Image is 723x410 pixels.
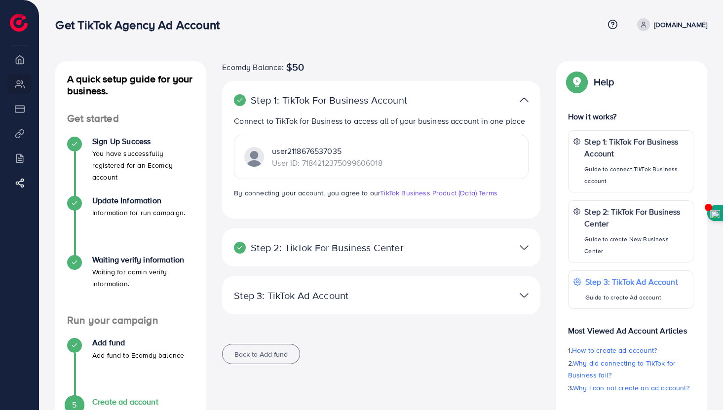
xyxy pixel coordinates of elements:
[55,112,206,125] h4: Get started
[584,206,688,229] p: Step 2: TikTok For Business Center
[380,188,497,198] a: TikTok Business Product (Data) Terms
[55,314,206,327] h4: Run your campaign
[654,19,707,31] p: [DOMAIN_NAME]
[568,357,693,381] p: 2.
[244,147,264,167] img: TikTok partner
[55,137,206,196] li: Sign Up Success
[568,382,693,394] p: 3.
[234,115,529,127] p: Connect to TikTok for Business to access all of your business account in one place
[234,349,288,359] span: Back to Add fund
[10,14,28,32] img: logo
[55,18,227,32] h3: Get TikTok Agency Ad Account
[584,233,688,257] p: Guide to create New Business Center
[234,290,425,301] p: Step 3: TikTok Ad Account
[585,276,678,288] p: Step 3: TikTok Ad Account
[92,397,194,407] h4: Create ad account
[568,358,676,380] span: Why did connecting to TikTok for Business fail?
[92,255,194,264] h4: Waiting verify information
[92,148,194,183] p: You have successfully registered for an Ecomdy account
[520,93,529,107] img: TikTok partner
[272,145,382,157] p: user2118676537035
[286,61,304,73] span: $50
[55,73,206,97] h4: A quick setup guide for your business.
[585,292,678,303] p: Guide to create Ad account
[681,366,716,403] iframe: Chat
[92,266,194,290] p: Waiting for admin verify information.
[520,240,529,255] img: TikTok partner
[568,317,693,336] p: Most Viewed Ad Account Articles
[222,61,284,73] span: Ecomdy Balance:
[222,344,300,364] button: Back to Add fund
[568,344,693,356] p: 1.
[55,338,206,397] li: Add fund
[584,163,688,187] p: Guide to connect TikTok Business account
[55,255,206,314] li: Waiting verify information
[234,242,425,254] p: Step 2: TikTok For Business Center
[568,73,586,91] img: Popup guide
[573,383,689,393] span: Why I can not create an ad account?
[234,187,529,199] p: By connecting your account, you agree to our
[633,18,707,31] a: [DOMAIN_NAME]
[92,196,186,205] h4: Update Information
[92,137,194,146] h4: Sign Up Success
[272,157,382,169] p: User ID: 7184212375099606018
[92,349,184,361] p: Add fund to Ecomdy balance
[234,94,425,106] p: Step 1: TikTok For Business Account
[572,345,657,355] span: How to create ad account?
[568,111,693,122] p: How it works?
[55,196,206,255] li: Update Information
[520,288,529,302] img: TikTok partner
[92,207,186,219] p: Information for run campaign.
[594,76,614,88] p: Help
[92,338,184,347] h4: Add fund
[584,136,688,159] p: Step 1: TikTok For Business Account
